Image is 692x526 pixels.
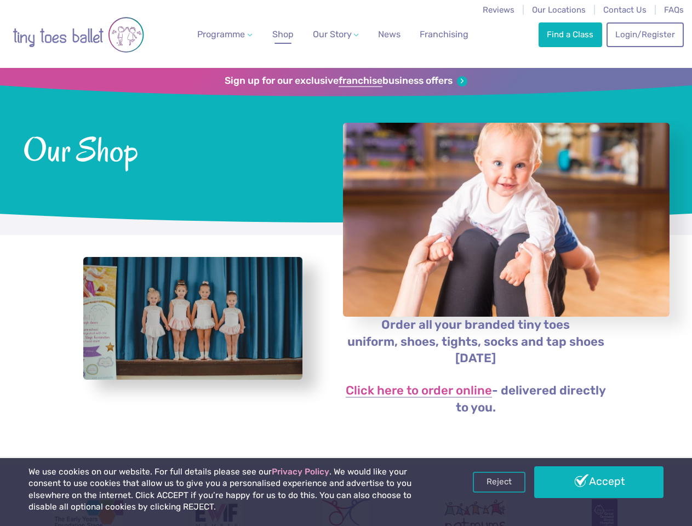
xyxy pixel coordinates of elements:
p: - delivered directly to you. [342,382,609,416]
a: Privacy Policy [272,467,329,477]
a: Our Locations [532,5,586,15]
a: Contact Us [603,5,647,15]
a: Reject [473,472,525,493]
a: Accept [534,466,664,498]
a: Our Story [308,24,363,45]
span: News [378,29,401,39]
a: Reviews [483,5,514,15]
span: Franchising [420,29,468,39]
img: tiny toes ballet [13,7,144,62]
span: Shop [272,29,294,39]
a: FAQs [664,5,684,15]
a: Sign up for our exclusivefranchisebusiness offers [225,75,467,87]
a: Login/Register [607,22,683,47]
p: We use cookies on our website. For full details please see our . We would like your consent to us... [28,466,441,513]
a: Franchising [415,24,473,45]
a: News [374,24,405,45]
span: Programme [197,29,245,39]
span: Our Shop [23,128,314,168]
a: Click here to order online [346,385,492,398]
p: Order all your branded tiny toes uniform, shoes, tights, socks and tap shoes [DATE] [342,317,609,368]
a: Programme [193,24,256,45]
a: Find a Class [539,22,602,47]
strong: franchise [339,75,382,87]
span: Our Story [313,29,352,39]
a: Shop [268,24,298,45]
a: View full-size image [83,257,302,380]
